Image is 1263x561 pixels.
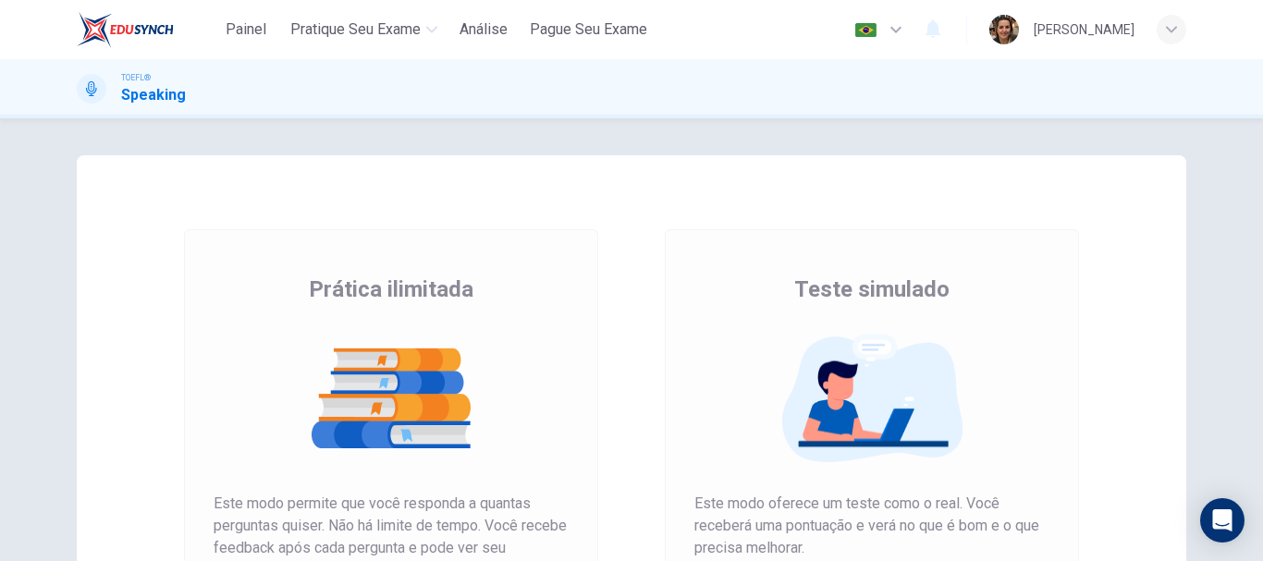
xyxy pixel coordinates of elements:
span: Painel [226,18,266,41]
span: Prática ilimitada [309,274,473,304]
button: Pague Seu Exame [522,13,655,46]
span: Pague Seu Exame [530,18,647,41]
h1: Speaking [121,84,186,106]
div: Open Intercom Messenger [1200,498,1245,543]
span: Teste simulado [794,274,950,304]
span: Este modo oferece um teste como o real. Você receberá uma pontuação e verá no que é bom e o que p... [694,493,1049,559]
span: Pratique seu exame [290,18,421,41]
button: Pratique seu exame [283,13,445,46]
span: TOEFL® [121,71,151,84]
img: pt [854,23,877,37]
img: EduSynch logo [77,11,174,48]
img: Profile picture [989,15,1019,44]
span: Análise [460,18,508,41]
button: Análise [452,13,515,46]
a: EduSynch logo [77,11,216,48]
button: Painel [216,13,276,46]
div: [PERSON_NAME] [1034,18,1134,41]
